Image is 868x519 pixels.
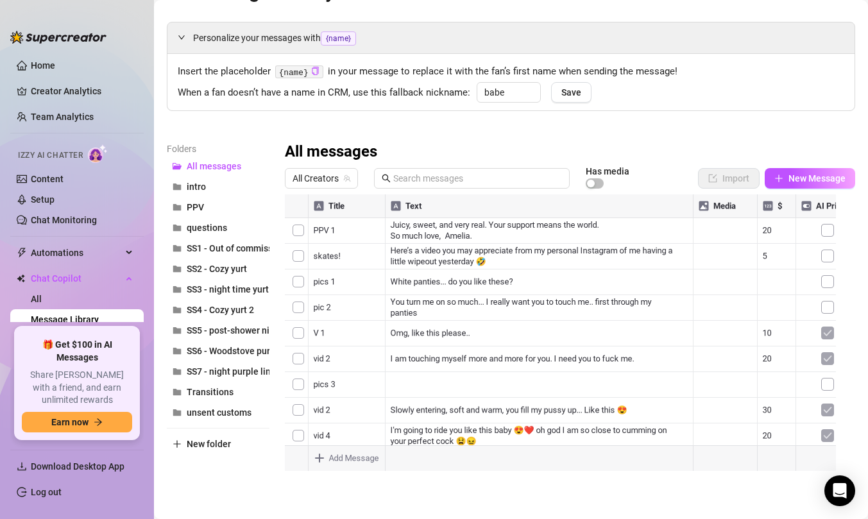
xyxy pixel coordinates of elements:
button: SS3 - night time yurt [167,279,269,300]
button: SS2 - Cozy yurt [167,259,269,279]
span: questions [187,223,227,233]
a: Home [31,60,55,71]
button: SS5 - post-shower night [167,320,269,341]
span: folder [173,367,182,376]
button: SS7 - night purple lingerie [167,361,269,382]
input: Search messages [393,171,562,185]
span: folder [173,244,182,253]
span: SS7 - night purple lingerie [187,366,292,377]
span: Save [561,87,581,98]
div: Open Intercom Messenger [824,475,855,506]
button: questions [167,217,269,238]
a: All [31,294,42,304]
span: unsent customs [187,407,251,418]
button: Click to Copy [311,67,319,76]
span: folder [173,305,182,314]
a: Content [31,174,64,184]
a: Chat Monitoring [31,215,97,225]
span: plus [774,174,783,183]
span: Earn now [51,417,89,427]
span: Insert the placeholder in your message to replace it with the fan’s first name when sending the m... [178,64,844,80]
button: SS4 - Cozy yurt 2 [167,300,269,320]
button: Transitions [167,382,269,402]
a: Setup [31,194,55,205]
span: SS5 - post-shower night [187,325,283,336]
img: Chat Copilot [17,274,25,283]
button: New Message [765,168,855,189]
span: Download Desktop App [31,461,124,472]
span: 🎁 Get $100 in AI Messages [22,339,132,364]
span: arrow-right [94,418,103,427]
button: PPV [167,197,269,217]
article: Folders [167,142,269,156]
button: unsent customs [167,402,269,423]
span: team [343,174,351,182]
button: All messages [167,156,269,176]
span: All messages [187,161,241,171]
span: folder [173,387,182,396]
span: SS2 - Cozy yurt [187,264,247,274]
code: {name} [275,65,323,79]
span: New folder [187,439,231,449]
a: Team Analytics [31,112,94,122]
button: Import [698,168,760,189]
span: download [17,461,27,472]
h3: All messages [285,142,377,162]
article: Has media [586,167,629,175]
img: AI Chatter [88,144,108,163]
span: Izzy AI Chatter [18,149,83,162]
span: folder [173,285,182,294]
span: folder [173,346,182,355]
span: folder [173,326,182,335]
span: All Creators [293,169,350,188]
button: SS1 - Out of commission [167,238,269,259]
span: folder [173,264,182,273]
button: Save [551,82,591,103]
button: intro [167,176,269,197]
span: Share [PERSON_NAME] with a friend, and earn unlimited rewards [22,369,132,407]
span: PPV [187,202,204,212]
span: SS6 - Woodstove purple toy [187,346,298,356]
span: plus [173,439,182,448]
a: Message Library [31,314,99,325]
span: folder [173,223,182,232]
span: SS3 - night time yurt [187,284,269,294]
button: SS6 - Woodstove purple toy [167,341,269,361]
span: folder-open [173,162,182,171]
a: Creator Analytics [31,81,133,101]
span: Personalize your messages with [193,31,844,46]
button: Earn nowarrow-right [22,412,132,432]
span: copy [311,67,319,75]
span: folder [173,182,182,191]
span: thunderbolt [17,248,27,258]
span: folder [173,203,182,212]
a: Log out [31,487,62,497]
button: New folder [167,434,269,454]
span: {name} [321,31,356,46]
span: intro [187,182,206,192]
span: search [382,174,391,183]
div: Personalize your messages with{name} [167,22,855,53]
span: expanded [178,33,185,41]
span: New Message [788,173,846,183]
span: Chat Copilot [31,268,122,289]
span: Automations [31,242,122,263]
span: SS4 - Cozy yurt 2 [187,305,254,315]
img: logo-BBDzfeDw.svg [10,31,106,44]
span: When a fan doesn’t have a name in CRM, use this fallback nickname: [178,85,470,101]
span: folder [173,408,182,417]
span: Transitions [187,387,234,397]
span: SS1 - Out of commission [187,243,285,253]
